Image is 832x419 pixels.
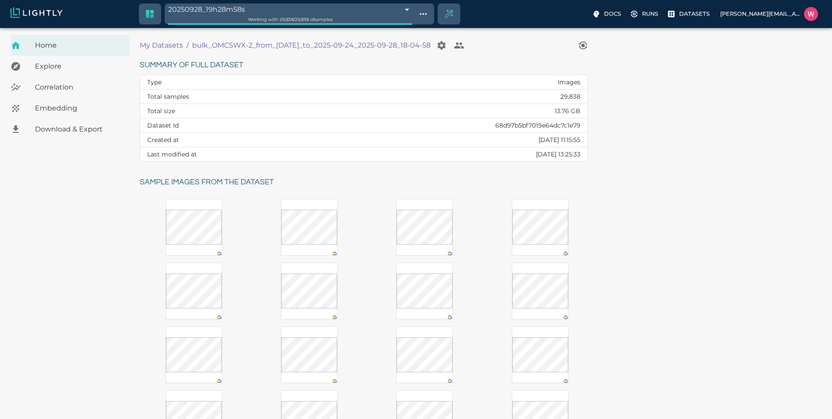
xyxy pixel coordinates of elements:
[315,75,587,90] td: Images
[804,7,818,21] img: William Maio
[315,147,587,162] td: [DATE] 13:25:33
[433,37,450,54] button: Manage your dataset
[315,118,587,133] td: 68d97b5bf7019e64dc7c1e79
[35,124,123,135] span: Download & Export
[140,59,588,72] h6: Summary of full dataset
[717,4,822,24] label: [PERSON_NAME][EMAIL_ADDRESS][PERSON_NAME]William Maio
[140,75,315,90] th: Type
[604,10,621,18] p: Docs
[35,61,123,72] span: Explore
[315,90,587,104] td: 29,838
[140,90,315,104] th: Total samples
[10,98,130,119] a: Embedding
[450,37,468,54] button: Collaborate on your dataset
[416,7,431,21] button: Show tag tree
[679,10,710,18] p: Datasets
[590,7,625,21] label: Docs
[140,133,315,147] th: Created at
[35,82,123,93] span: Correlation
[192,40,431,51] p: bulk_OMCSWX-2_from_2025-09-23_to_2025-09-24_2025-09-28_18-04-58
[140,37,574,54] nav: breadcrumb
[140,104,315,118] th: Total size
[720,10,801,18] p: [PERSON_NAME][EMAIL_ADDRESS][PERSON_NAME]
[168,3,413,15] div: 20250928_19h28m58s
[665,7,713,21] label: Datasets
[140,40,183,51] a: My Datasets
[35,103,123,114] span: Embedding
[10,35,130,140] nav: explore, analyze, sample, metadata, embedding, correlations label, download your dataset
[35,40,123,51] span: Home
[574,37,592,54] button: View worker run detail
[10,77,130,98] a: Correlation
[10,56,130,77] a: Explore
[10,35,130,56] a: Home
[10,119,130,140] a: Download & Export
[140,176,594,189] h6: Sample images from the dataset
[628,7,662,21] label: Runs
[140,75,587,161] table: dataset summary
[642,10,658,18] p: Runs
[315,133,587,147] td: [DATE] 11:15:55
[140,147,315,162] th: Last modified at
[315,104,587,118] td: 13.76 GB
[186,40,189,51] li: /
[438,3,459,24] div: Create selection
[139,3,160,24] a: Switch to crop dataset
[140,118,315,133] th: Dataset Id
[10,7,62,18] img: Lightly
[192,40,431,51] a: bulk_OMCSWX-2_from_[DATE]_to_2025-09-24_2025-09-28_18-04-58
[248,17,333,22] span: Working with 29,838 / 29,838 of samples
